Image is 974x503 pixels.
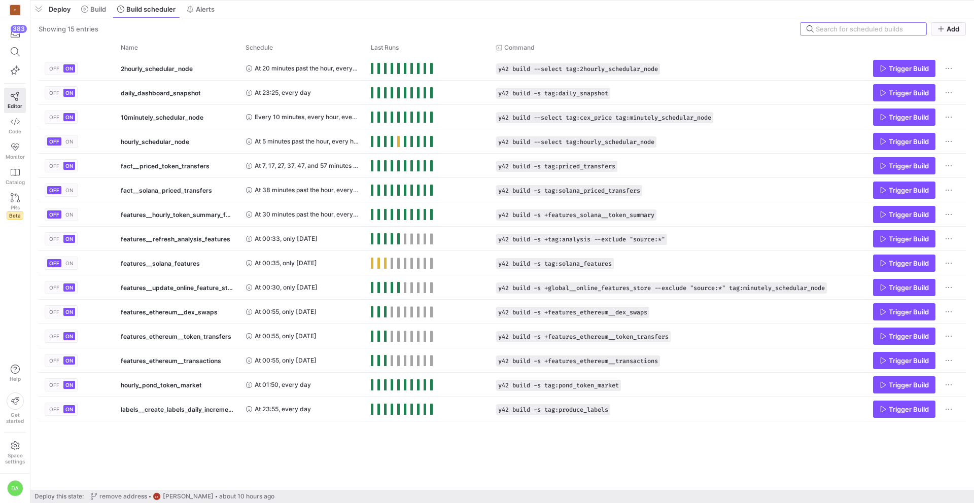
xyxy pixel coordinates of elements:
[99,493,147,500] span: remove address
[219,493,274,500] span: about 10 hours ago
[4,388,26,428] button: Getstarted
[4,437,26,469] a: Spacesettings
[6,154,25,160] span: Monitor
[4,24,26,43] button: 383
[6,179,25,185] span: Catalog
[153,492,161,500] div: LZ
[9,376,21,382] span: Help
[88,490,277,503] button: remove addressLZ[PERSON_NAME]about 10 hours ago
[11,204,20,210] span: PRs
[9,128,21,134] span: Code
[4,2,26,19] a: C
[10,5,20,15] div: C
[4,189,26,224] a: PRsBeta
[5,452,25,464] span: Space settings
[4,360,26,386] button: Help
[6,412,24,424] span: Get started
[4,164,26,189] a: Catalog
[7,480,23,496] div: DA
[4,88,26,113] a: Editor
[4,138,26,164] a: Monitor
[4,478,26,499] button: DA
[8,103,22,109] span: Editor
[7,211,23,220] span: Beta
[163,493,214,500] span: [PERSON_NAME]
[4,113,26,138] a: Code
[11,25,27,33] div: 383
